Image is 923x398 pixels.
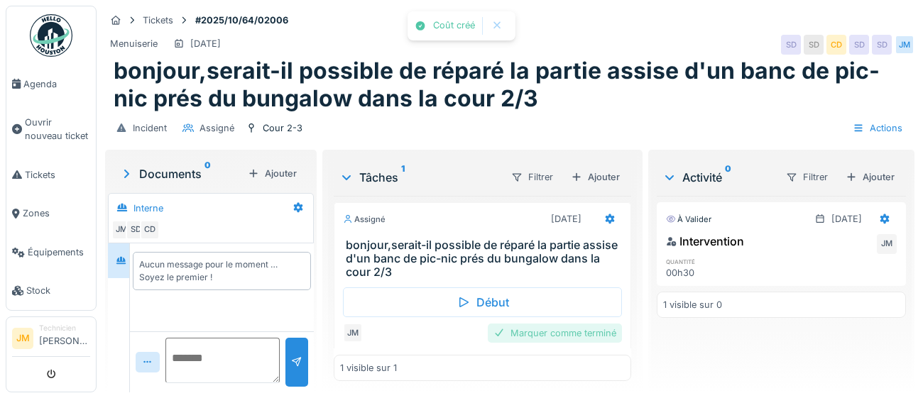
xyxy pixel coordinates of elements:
[666,257,740,266] h6: quantité
[139,258,305,284] div: Aucun message pour le moment … Soyez le premier !
[119,165,242,182] div: Documents
[781,35,801,55] div: SD
[846,118,909,138] div: Actions
[133,121,167,135] div: Incident
[505,167,559,187] div: Filtrer
[666,214,711,226] div: À valider
[242,164,302,183] div: Ajouter
[877,234,897,254] div: JM
[30,14,72,57] img: Badge_color-CXgf-gQk.svg
[143,13,173,27] div: Tickets
[12,328,33,349] li: JM
[28,245,90,259] span: Équipements
[401,169,405,186] sup: 1
[895,35,914,55] div: JM
[190,37,221,50] div: [DATE]
[725,169,731,186] sup: 0
[39,323,90,333] div: Technicien
[663,298,722,311] div: 1 visible sur 0
[565,167,626,187] div: Ajouter
[25,168,90,182] span: Tickets
[200,121,234,135] div: Assigné
[662,169,774,186] div: Activité
[6,233,96,272] a: Équipements
[840,167,900,187] div: Ajouter
[343,287,622,317] div: Début
[140,220,160,240] div: CD
[343,214,386,226] div: Assigné
[872,35,892,55] div: SD
[340,361,397,375] div: 1 visible sur 1
[551,212,581,226] div: [DATE]
[339,169,499,186] div: Tâches
[831,212,862,226] div: [DATE]
[666,233,744,250] div: Intervention
[114,57,906,112] h1: bonjour,serait-il possible de réparé la partie assise d'un banc de pic-nic prés du bungalow dans ...
[126,220,146,240] div: SD
[6,194,96,233] a: Zones
[666,266,740,280] div: 00h30
[780,167,834,187] div: Filtrer
[111,220,131,240] div: JM
[26,284,90,297] span: Stock
[849,35,869,55] div: SD
[346,238,625,280] h3: bonjour,serait-il possible de réparé la partie assise d'un banc de pic-nic prés du bungalow dans ...
[433,20,475,32] div: Coût créé
[6,104,96,156] a: Ouvrir nouveau ticket
[23,77,90,91] span: Agenda
[23,206,90,220] span: Zones
[6,155,96,194] a: Tickets
[343,323,363,343] div: JM
[39,323,90,353] li: [PERSON_NAME]
[204,165,211,182] sup: 0
[110,37,158,50] div: Menuiserie
[488,324,622,343] div: Marquer comme terminé
[190,13,294,27] strong: #2025/10/64/02006
[826,35,846,55] div: CD
[12,323,90,357] a: JM Technicien[PERSON_NAME]
[6,272,96,311] a: Stock
[25,116,90,143] span: Ouvrir nouveau ticket
[263,121,302,135] div: Cour 2-3
[133,201,163,215] div: Interne
[804,35,824,55] div: SD
[6,65,96,104] a: Agenda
